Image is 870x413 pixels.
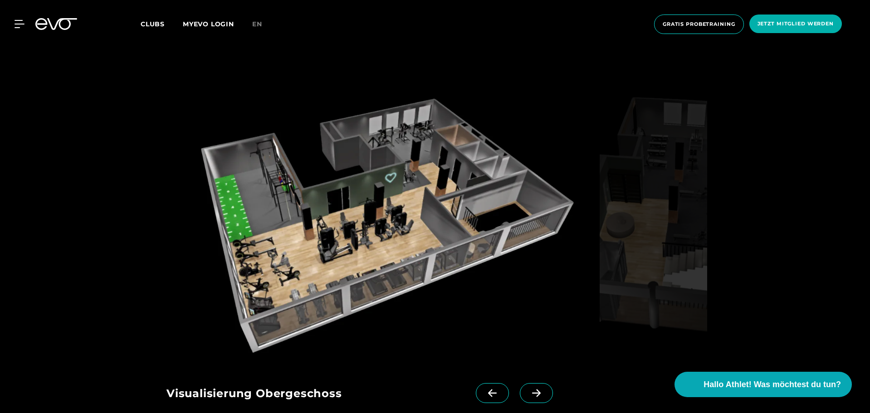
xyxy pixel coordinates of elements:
[758,20,834,28] span: Jetzt Mitglied werden
[252,20,262,28] span: en
[183,20,234,28] a: MYEVO LOGIN
[651,15,747,34] a: Gratis Probetraining
[663,20,735,28] span: Gratis Probetraining
[747,15,845,34] a: Jetzt Mitglied werden
[166,82,596,361] img: evofitness
[141,19,183,28] a: Clubs
[674,372,852,397] button: Hallo Athlet! Was möchtest du tun?
[141,20,165,28] span: Clubs
[600,82,707,361] img: evofitness
[252,19,273,29] a: en
[704,379,841,391] span: Hallo Athlet! Was möchtest du tun?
